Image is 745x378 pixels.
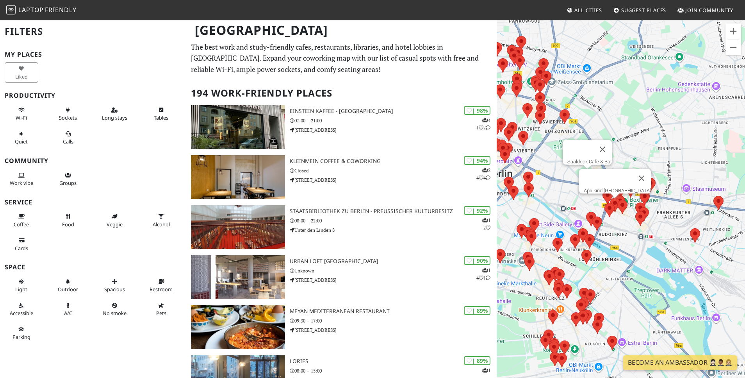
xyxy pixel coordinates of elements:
[5,210,38,231] button: Coffee
[98,104,132,124] button: Long stays
[567,159,612,165] a: Saaldeck Café & Bar
[476,267,490,281] p: 1 4 1
[563,3,605,17] a: All Cities
[107,221,123,228] span: Veggie
[5,275,38,296] button: Light
[64,310,72,317] span: Air conditioned
[189,20,495,41] h1: [GEOGRAPHIC_DATA]
[5,234,38,254] button: Cards
[51,275,85,296] button: Outdoor
[144,299,178,320] button: Pets
[98,299,132,320] button: No smoke
[51,210,85,231] button: Food
[191,41,492,75] p: The best work and study-friendly cafes, restaurants, libraries, and hotel lobbies in [GEOGRAPHIC_...
[5,51,182,58] h3: My Places
[51,169,85,190] button: Groups
[290,217,497,224] p: 08:00 – 22:00
[59,114,77,121] span: Power sockets
[191,81,492,105] h2: 194 Work-Friendly Places
[6,5,16,14] img: LaptopFriendly
[464,306,490,315] div: | 89%
[51,104,85,124] button: Sockets
[15,138,28,145] span: Quiet
[103,310,127,317] span: Smoke free
[5,20,182,43] h2: Filters
[186,205,497,249] a: Staatsbibliothek zu Berlin - Preußischer Kulturbesitz | 92% 12 Staatsbibliothek zu Berlin - Preuß...
[15,286,27,293] span: Natural light
[621,7,667,14] span: Suggest Places
[156,310,166,317] span: Pet friendly
[290,167,497,174] p: Closed
[10,179,33,186] span: People working
[15,245,28,252] span: Credit cards
[154,114,168,121] span: Work-friendly tables
[153,221,170,228] span: Alcohol
[482,367,490,374] p: 1
[59,179,77,186] span: Group tables
[144,275,178,296] button: Restroom
[685,7,733,14] span: Join Community
[464,256,490,265] div: | 90%
[593,140,612,159] button: Close
[6,4,77,17] a: LaptopFriendly LaptopFriendly
[290,158,497,165] h3: KleinMein Coffee & Coworking
[464,106,490,115] div: | 98%
[58,286,78,293] span: Outdoor area
[5,127,38,148] button: Quiet
[290,117,497,124] p: 07:00 – 21:00
[5,263,182,271] h3: Space
[186,305,497,349] a: Meyan Mediterranean Restaurant | 89% Meyan Mediterranean Restaurant 09:30 – 17:00 [STREET_ADDRESS]
[186,105,497,149] a: Einstein Kaffee - Charlottenburg | 98% 412 Einstein Kaffee - [GEOGRAPHIC_DATA] 07:00 – 21:00 [STR...
[674,3,736,17] a: Join Community
[98,275,132,296] button: Spacious
[584,188,651,193] a: Aprilkind [GEOGRAPHIC_DATA]
[45,5,76,14] span: Friendly
[191,155,285,199] img: KleinMein Coffee & Coworking
[610,3,670,17] a: Suggest Places
[51,299,85,320] button: A/C
[104,286,125,293] span: Spacious
[464,206,490,215] div: | 92%
[290,308,497,315] h3: Meyan Mediterranean Restaurant
[186,155,497,199] a: KleinMein Coffee & Coworking | 94% 244 KleinMein Coffee & Coworking Closed [STREET_ADDRESS]
[10,310,33,317] span: Accessible
[464,356,490,365] div: | 89%
[5,92,182,99] h3: Productivity
[51,127,85,148] button: Calls
[290,367,497,374] p: 08:00 – 15:00
[14,221,29,228] span: Coffee
[290,317,497,324] p: 09:30 – 17:00
[102,114,127,121] span: Long stays
[574,7,602,14] span: All Cities
[290,226,497,234] p: Unter den Linden 8
[290,276,497,284] p: [STREET_ADDRESS]
[476,116,490,131] p: 4 1 2
[63,138,73,145] span: Video/audio calls
[144,104,178,124] button: Tables
[5,169,38,190] button: Work vibe
[290,108,497,115] h3: Einstein Kaffee - [GEOGRAPHIC_DATA]
[290,208,497,215] h3: Staatsbibliothek zu Berlin - Preußischer Kulturbesitz
[464,156,490,165] div: | 94%
[144,210,178,231] button: Alcohol
[62,221,74,228] span: Food
[16,114,27,121] span: Stable Wi-Fi
[5,323,38,344] button: Parking
[5,104,38,124] button: Wi-Fi
[5,299,38,320] button: Accessible
[725,23,741,39] button: Zoom in
[290,358,497,365] h3: Lories
[290,267,497,274] p: Unknown
[290,126,497,134] p: [STREET_ADDRESS]
[632,169,651,188] button: Close
[186,255,497,299] a: URBAN LOFT Berlin | 90% 141 URBAN LOFT [GEOGRAPHIC_DATA] Unknown [STREET_ADDRESS]
[18,5,44,14] span: Laptop
[191,205,285,249] img: Staatsbibliothek zu Berlin - Preußischer Kulturbesitz
[191,255,285,299] img: URBAN LOFT Berlin
[290,176,497,184] p: [STREET_ADDRESS]
[191,105,285,149] img: Einstein Kaffee - Charlottenburg
[725,39,741,55] button: Zoom out
[12,333,30,340] span: Parking
[290,326,497,334] p: [STREET_ADDRESS]
[5,157,182,165] h3: Community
